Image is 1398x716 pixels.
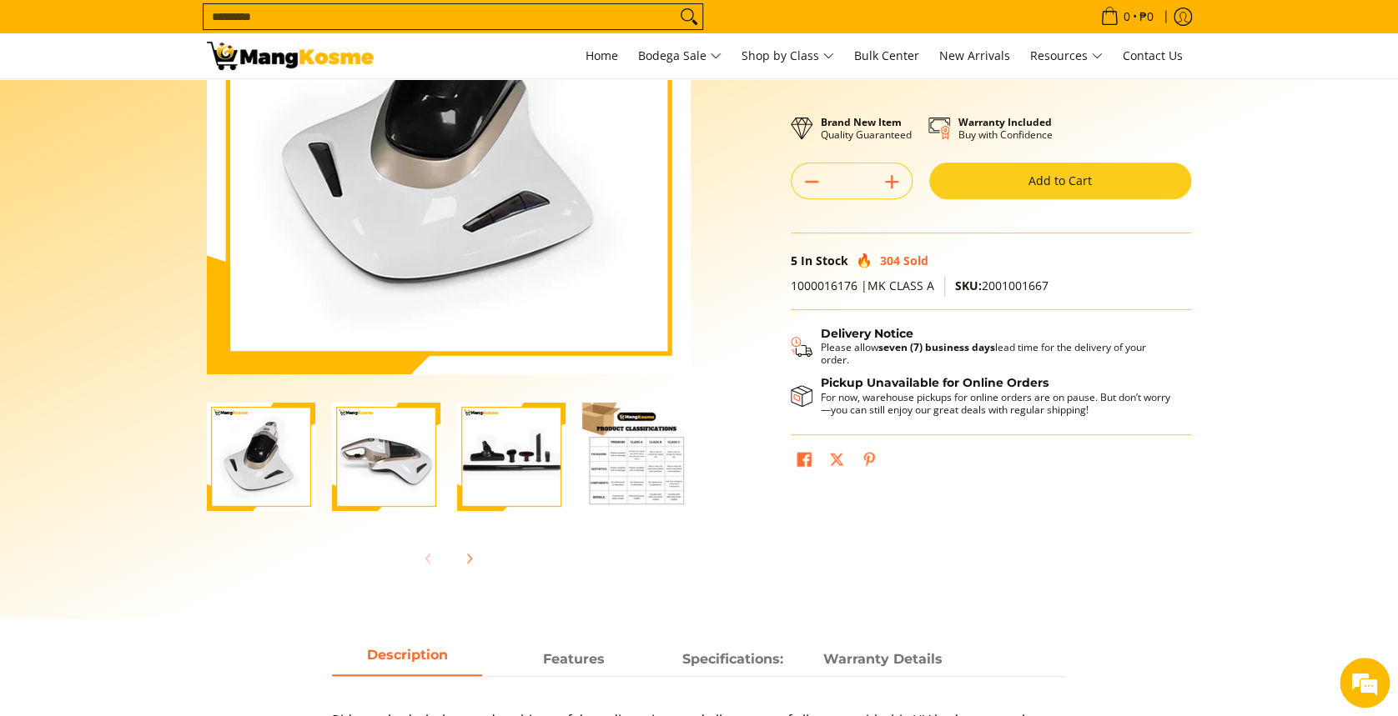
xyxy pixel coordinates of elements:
p: Please allow lead time for the delivery of your order. [821,341,1174,366]
img: Condura UV Bed Vacuum Cleaner (Class A)-4 [582,403,691,511]
span: SKU: [955,278,982,293]
button: Add [872,168,912,195]
span: In Stock [801,253,848,268]
img: Condura UV Bed Vacuum Cleaner (Class A)-3 [457,403,566,511]
a: Post on X [825,448,848,476]
span: 304 [880,253,900,268]
span: Contact Us [1123,48,1183,63]
strong: Warranty Included [958,115,1052,129]
span: 2001001667 [955,278,1048,293]
nav: Main Menu [390,33,1191,78]
span: Resources [1030,46,1103,67]
a: Resources [1022,33,1111,78]
button: Add to Cart [929,163,1191,199]
strong: Delivery Notice [821,326,913,341]
span: 5 [791,253,797,268]
button: Next [450,540,487,577]
span: Shop by Class [742,46,834,67]
a: Description 2 [657,644,807,676]
span: Home [586,48,618,63]
a: Pin on Pinterest [857,448,881,476]
a: Home [577,33,626,78]
span: 0 [1121,11,1133,23]
a: Description 1 [499,644,649,676]
a: Description [332,644,482,676]
span: 1000016176 |MK CLASS A [791,278,934,293]
strong: Brand New Item [821,115,902,129]
a: Description 3 [807,644,958,676]
span: Features [499,644,649,674]
p: Quality Guaranteed [821,116,912,141]
strong: seven (7) business days [878,340,995,354]
img: Condura UV Bed Vacuum Cleaner (Class A)-1 [207,403,315,511]
button: Shipping & Delivery [791,327,1174,367]
span: Bulk Center [854,48,919,63]
span: Description [332,644,482,674]
span: Sold [903,253,928,268]
img: Condura UV Bed Vacuum Cleaner (Class A)-2 [332,403,440,511]
a: Bodega Sale [630,33,730,78]
span: Bodega Sale [638,46,722,67]
a: New Arrivals [931,33,1018,78]
button: Subtract [792,168,832,195]
span: • [1095,8,1159,26]
a: Share on Facebook [792,448,816,476]
p: Buy with Confidence [958,116,1053,141]
span: Specifications: [657,644,807,674]
span: ₱0 [1137,11,1156,23]
span: New Arrivals [939,48,1010,63]
a: Shop by Class [733,33,842,78]
p: For now, warehouse pickups for online orders are on pause. But don’t worry—you can still enjoy ou... [821,391,1174,416]
strong: Warranty Details [823,651,943,667]
a: Contact Us [1114,33,1191,78]
strong: Pickup Unavailable for Online Orders [821,375,1048,390]
a: Bulk Center [846,33,928,78]
button: Search [676,4,702,29]
img: Condura UV Bed Vacuum Cleaner - Pamasko Sale l Mang Kosme [207,42,374,70]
